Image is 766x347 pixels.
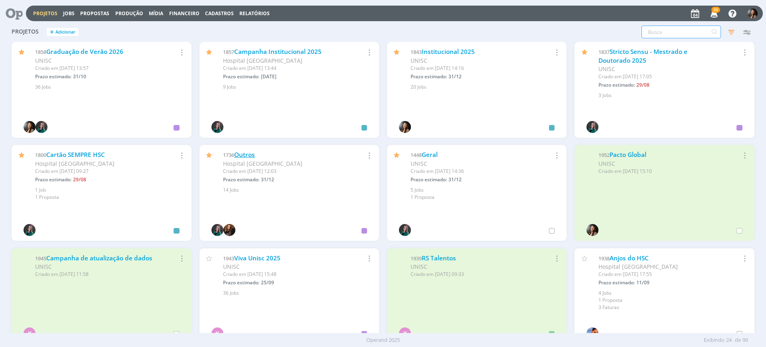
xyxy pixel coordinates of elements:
span: Prazo estimado: [223,73,259,80]
span: Hospital [GEOGRAPHIC_DATA] [35,160,115,167]
a: Stricto Sensu - Mestrado e Doutorado 2025 [598,48,687,65]
button: Projetos [31,10,60,17]
div: Criado em [DATE] 14:36 [411,168,533,175]
a: Pacto Global [610,151,646,159]
span: Prazo estimado: [411,73,447,80]
span: 1939 [411,255,422,262]
img: R [36,121,47,133]
div: Criado em [DATE] 13:44 [223,65,345,72]
div: 36 Jobs [35,83,182,91]
div: Criado em [DATE] 17:05 [598,73,721,80]
span: Prazo estimado: [223,176,259,183]
img: B [399,121,411,133]
div: Criado em [DATE] 15:48 [223,271,345,278]
a: Relatórios [239,10,270,17]
span: 11/09 [636,279,650,286]
button: +Adicionar [47,28,79,36]
span: UNISC [411,160,427,167]
div: Criado em [DATE] 14:16 [411,65,533,72]
button: Cadastros [203,10,236,17]
button: 30 [705,6,722,21]
a: Campanha Institucional 2025 [234,48,322,56]
button: Mídia [146,10,166,17]
span: UNISC [598,160,615,167]
a: RS Talentos [422,254,456,262]
div: 20 Jobs [411,83,557,91]
a: Outros [234,151,255,159]
div: 3 Jobs [598,92,745,99]
div: 5 Jobs [411,186,557,194]
div: 3 Faturas [598,304,745,311]
div: 1 Job [35,186,182,194]
span: Cadastros [205,10,234,17]
div: K [211,327,223,339]
span: 31/12 [448,176,462,183]
span: Prazo estimado: [598,81,635,88]
span: Hospital [GEOGRAPHIC_DATA] [223,57,302,64]
span: 1800 [35,151,46,159]
a: Campanha de atualização de dados [46,254,152,262]
img: R [24,224,36,236]
span: Prazo estimado: [35,73,71,80]
a: Anjos do HSC [610,254,649,262]
span: 1857 [223,48,234,56]
span: 1945 [35,255,46,262]
span: 1448 [411,151,422,159]
div: 14 Jobs [223,186,369,194]
div: K [399,327,411,339]
a: Institucional 2025 [422,48,475,56]
span: + [50,28,54,36]
span: 31/12 [261,176,274,183]
div: Criado em [DATE] 12:03 [223,168,345,175]
a: Produção [115,10,143,17]
span: Projetos [12,28,39,35]
span: 24 [726,336,732,344]
img: B [24,121,36,133]
span: [DATE] [261,73,276,80]
button: Propostas [78,10,112,17]
div: 1 Proposta [411,194,557,201]
img: R [211,121,223,133]
a: Graduação de Verão 2026 [46,48,123,56]
div: Criado em [DATE] 11:58 [35,271,158,278]
div: 1 Proposta [598,297,745,304]
span: Prazo estimado: [35,176,71,183]
img: R [399,224,411,236]
img: L [586,327,598,339]
div: 9 Jobs [223,83,369,91]
div: Criado em [DATE] 17:55 [598,271,721,278]
a: Viva Unisc 2025 [234,254,280,262]
img: T [223,224,235,236]
span: 30 [711,7,720,13]
span: 90 [742,336,748,344]
span: 1858 [35,48,46,56]
img: R [211,224,223,236]
div: 1 Proposta [35,194,182,201]
span: 1736 [223,151,234,159]
span: Prazo estimado: [411,176,447,183]
span: UNISC [411,57,427,64]
div: 36 Jobs [223,289,369,297]
button: Produção [113,10,146,17]
span: 31/10 [73,73,86,80]
a: Financeiro [169,10,199,17]
span: 25/09 [261,279,274,286]
button: Financeiro [167,10,202,17]
a: Cartão SEMPRE HSC [46,151,105,159]
a: Geral [422,151,438,159]
span: 1837 [598,48,610,56]
span: Adicionar [55,30,75,35]
span: UNISC [35,263,52,270]
div: Criado em [DATE] 09:33 [411,271,533,278]
a: Mídia [149,10,163,17]
span: UNISC [598,65,615,73]
span: Prazo estimado: [223,279,259,286]
button: Jobs [61,10,77,17]
span: 1952 [598,151,610,159]
span: UNISC [411,263,427,270]
input: Busca [642,26,721,38]
span: Exibindo [704,336,725,344]
span: 1938 [598,255,610,262]
img: B [748,8,758,18]
span: Hospital [GEOGRAPHIC_DATA] [223,160,302,167]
